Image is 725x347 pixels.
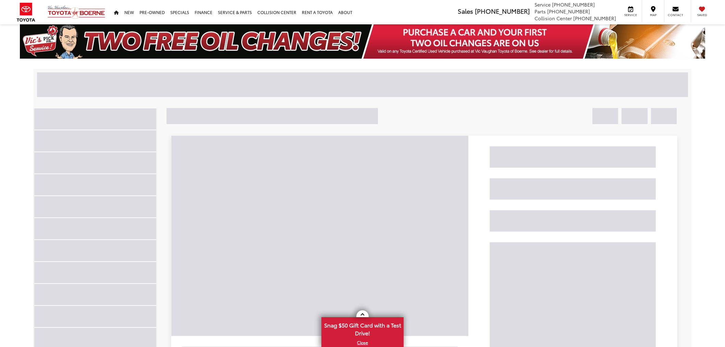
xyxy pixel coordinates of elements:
[458,7,473,15] span: Sales
[47,5,106,19] img: Vic Vaughan Toyota of Boerne
[20,24,705,59] img: Two Free Oil Change Vic Vaughan Toyota of Boerne Boerne TX
[475,7,530,15] span: [PHONE_NUMBER]
[534,15,572,22] span: Collision Center
[534,1,551,8] span: Service
[623,13,638,17] span: Service
[573,15,616,22] span: [PHONE_NUMBER]
[668,13,683,17] span: Contact
[695,13,710,17] span: Saved
[547,8,590,15] span: [PHONE_NUMBER]
[322,318,403,339] span: Snag $50 Gift Card with a Test Drive!
[552,1,595,8] span: [PHONE_NUMBER]
[646,13,661,17] span: Map
[534,8,546,15] span: Parts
